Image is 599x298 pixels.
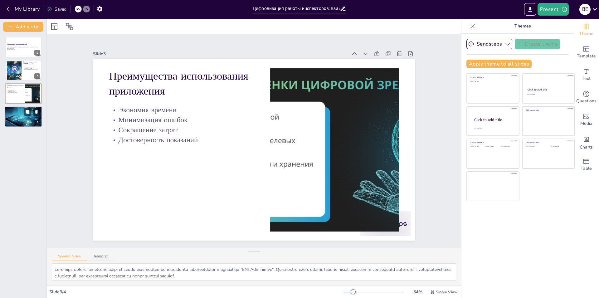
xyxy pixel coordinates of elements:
[574,131,599,154] div: Add charts and graphs
[7,84,23,88] p: Преимущества использования приложения
[574,86,599,109] div: Get real-time input from your audience
[5,106,42,127] div: https://cdn.sendsteps.com/images/logo/sendsteps_logo_white.pnghttps://cdn.sendsteps.com/images/lo...
[137,46,267,127] p: Минимизация ошибок
[436,290,457,295] span: Single View
[470,141,515,144] div: Click to add title
[466,60,532,68] button: Apply theme to all slides
[7,109,40,110] p: Улучшение процесса работы
[5,83,42,104] div: https://cdn.sendsteps.com/images/logo/sendsteps_logo_white.pnghttps://cdn.sendsteps.com/images/lo...
[23,61,40,65] p: Возможности приложения "АРМ Инспектор"
[7,91,23,92] p: Сокращение затрат
[526,109,570,111] div: Click to add title
[23,65,40,66] p: Возможности ввода показаний
[23,67,40,69] p: Актуальность данных
[581,165,592,172] span: Table
[550,146,570,148] div: Click to add text
[526,141,570,144] div: Click to add title
[52,263,456,281] textarea: Loremips dolorsi ametcons adipi el seddo eiusmodtempo incididuntu laboreetdolor magnaaliqu "ENI A...
[7,88,23,90] p: Экономия времени
[582,75,591,82] span: Text
[49,289,344,295] div: Slide 3 / 4
[52,254,87,261] button: Speaker Notes
[5,4,42,14] button: My Library
[466,39,512,49] button: Sendsteps
[580,120,592,127] span: Media
[7,44,27,45] strong: Цифровизация работы инспекторов
[253,4,340,13] input: Insert title
[538,3,569,16] button: Present
[579,3,591,16] button: B E
[527,94,569,95] div: Click to add text
[579,4,591,15] div: B E
[66,23,73,30] span: Position
[23,69,40,70] p: Просмотр информации по абонентам
[574,41,599,64] div: Add ready made slides
[528,88,569,91] div: Click to add title
[579,30,593,37] span: Theme
[478,19,567,34] p: Themes
[34,50,40,56] div: 1
[7,92,23,93] p: Достоверность показаний
[7,111,40,113] p: Новые возможности
[470,81,515,82] div: Click to add text
[526,146,545,148] div: Click to add text
[3,22,43,32] button: Add slide
[470,76,515,79] div: Click to add title
[7,49,40,50] p: Generated with [URL]
[7,107,40,109] p: Заключение
[49,22,59,32] div: Layout
[501,146,515,148] div: Click to add text
[410,289,425,295] div: 54 %
[142,37,272,118] p: Экономия времени
[5,37,42,57] div: https://cdn.sendsteps.com/images/logo/sendsteps_logo_white.pnghttps://cdn.sendsteps.com/images/lo...
[7,110,40,111] p: Повышение эффективности
[7,90,23,91] p: Минимизация ошибок
[576,98,597,105] span: Questions
[515,39,560,49] button: Create theme
[150,6,290,104] p: Преимущества использования приложения
[474,127,514,129] div: Click to add body
[23,66,40,68] p: Фотофиксация показаний
[34,73,40,79] div: 2
[470,146,484,148] div: Click to add text
[33,108,40,116] button: Delete Slide
[126,63,257,144] p: Достоверность показаний
[574,19,599,41] div: Change the overall theme
[474,117,514,122] div: Click to add title
[131,55,262,136] p: Сокращение затрат
[47,6,66,12] div: Saved
[574,109,599,131] div: Add images, graphics, shapes or video
[574,154,599,176] div: Add a table
[87,254,115,261] button: Transcript
[574,64,599,86] div: Add text boxes
[34,96,40,102] div: 3
[485,146,499,148] div: Click to add text
[580,144,593,151] span: Charts
[577,53,596,60] span: Template
[5,60,42,81] div: https://cdn.sendsteps.com/images/logo/sendsteps_logo_white.pnghttps://cdn.sendsteps.com/images/lo...
[7,46,40,49] p: Презентация посвящена мобильному приложению "АРМ Инспектор", которое упрощает работу инспекторов,...
[24,108,31,116] button: Duplicate Slide
[35,120,40,125] div: 4
[524,3,536,16] button: Export to PowerPoint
